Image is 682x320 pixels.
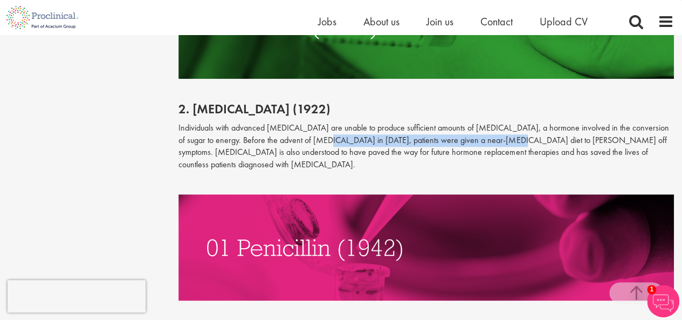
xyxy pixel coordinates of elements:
img: PENICILLIN (1942) [178,194,674,301]
a: Join us [426,15,453,29]
a: Upload CV [540,15,588,29]
h2: 2. [MEDICAL_DATA] (1922) [178,102,674,116]
a: About us [363,15,399,29]
a: Jobs [318,15,336,29]
span: 1 [647,285,656,294]
img: Chatbot [647,285,679,317]
p: Individuals with advanced [MEDICAL_DATA] are unable to produce sufficient amounts of [MEDICAL_DAT... [178,122,674,171]
a: Contact [480,15,513,29]
iframe: reCAPTCHA [8,280,146,312]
